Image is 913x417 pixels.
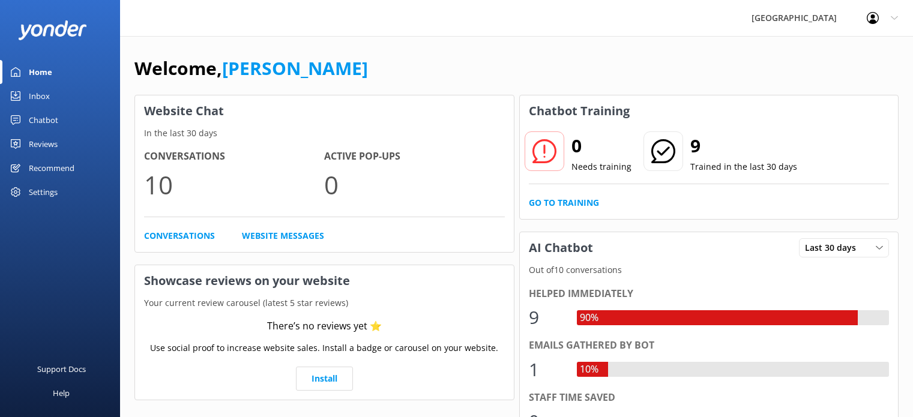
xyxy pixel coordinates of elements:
p: Use social proof to increase website sales. Install a badge or carousel on your website. [150,341,498,355]
h4: Conversations [144,149,324,164]
a: Install [296,367,353,391]
h1: Welcome, [134,54,368,83]
p: In the last 30 days [135,127,514,140]
a: Website Messages [242,229,324,242]
h3: Showcase reviews on your website [135,265,514,296]
p: 10 [144,164,324,205]
div: Settings [29,180,58,204]
p: Needs training [571,160,631,173]
div: 1 [529,355,565,384]
a: [PERSON_NAME] [222,56,368,80]
h2: 9 [690,131,797,160]
div: Help [53,381,70,405]
p: 0 [324,164,504,205]
div: Chatbot [29,108,58,132]
p: Your current review carousel (latest 5 star reviews) [135,296,514,310]
div: 9 [529,303,565,332]
div: Recommend [29,156,74,180]
div: Reviews [29,132,58,156]
div: Staff time saved [529,390,890,406]
p: Trained in the last 30 days [690,160,797,173]
div: Home [29,60,52,84]
span: Last 30 days [805,241,863,254]
div: Support Docs [37,357,86,381]
h3: AI Chatbot [520,232,602,263]
div: Emails gathered by bot [529,338,890,353]
h3: Chatbot Training [520,95,639,127]
a: Conversations [144,229,215,242]
img: yonder-white-logo.png [18,20,87,40]
div: Helped immediately [529,286,890,302]
h2: 0 [571,131,631,160]
div: Inbox [29,84,50,108]
h3: Website Chat [135,95,514,127]
div: 10% [577,362,601,377]
a: Go to Training [529,196,599,209]
div: There’s no reviews yet ⭐ [267,319,382,334]
h4: Active Pop-ups [324,149,504,164]
div: 90% [577,310,601,326]
p: Out of 10 conversations [520,263,899,277]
